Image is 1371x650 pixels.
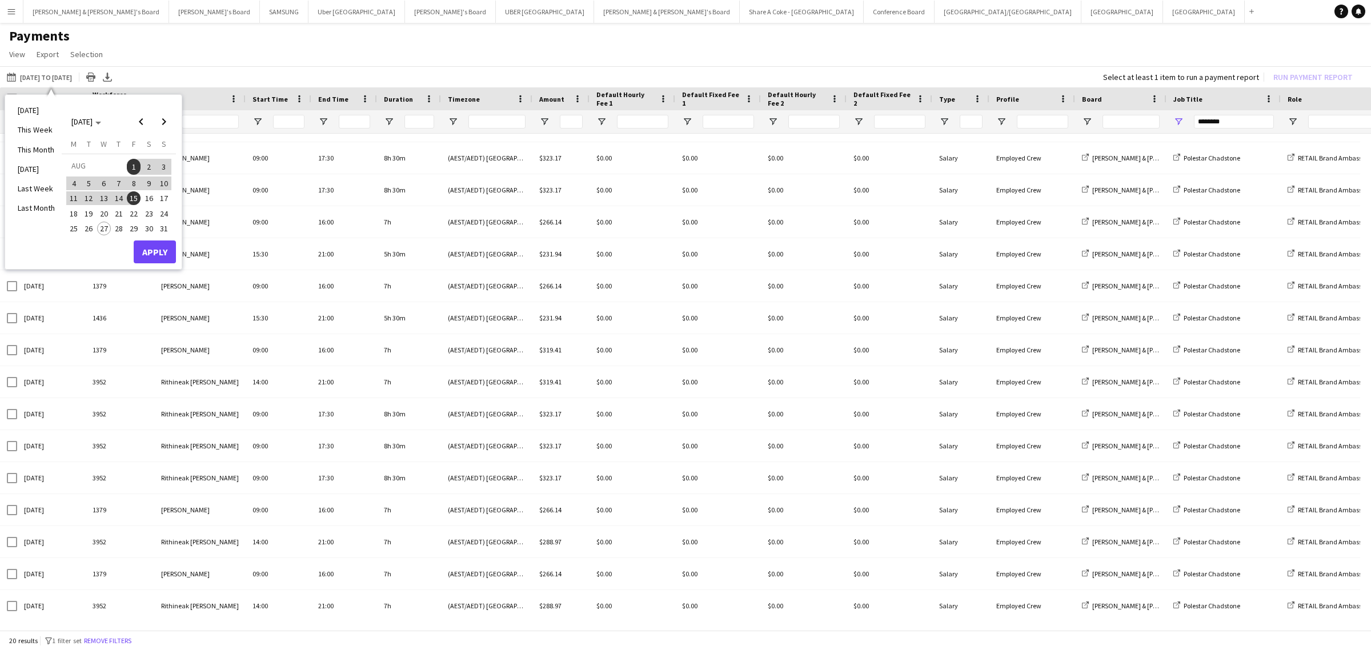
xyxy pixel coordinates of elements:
[97,206,111,220] button: 20-08-2025
[1092,154,1219,162] span: [PERSON_NAME] & [PERSON_NAME]'s Board
[97,207,111,220] span: 20
[82,191,96,205] span: 12
[377,270,441,302] div: 7h
[157,159,171,175] span: 3
[127,207,141,220] span: 22
[847,302,932,334] div: $0.00
[441,238,532,270] div: (AEST/AEDT) [GEOGRAPHIC_DATA]
[932,174,989,206] div: Salary
[441,206,532,238] div: (AEST/AEDT) [GEOGRAPHIC_DATA]
[384,117,394,127] button: Open Filter Menu
[66,206,81,220] button: 18-08-2025
[996,117,1007,127] button: Open Filter Menu
[17,334,86,366] div: [DATE]
[847,430,932,462] div: $0.00
[1082,442,1219,450] a: [PERSON_NAME] & [PERSON_NAME]'s Board
[66,176,81,191] button: 04-08-2025
[246,206,311,238] div: 09:00
[590,302,675,334] div: $0.00
[441,302,532,334] div: (AEST/AEDT) [GEOGRAPHIC_DATA]
[182,115,239,129] input: Name Filter Input
[441,174,532,206] div: (AEST/AEDT) [GEOGRAPHIC_DATA]
[1082,250,1219,258] a: [PERSON_NAME] & [PERSON_NAME]'s Board
[142,191,156,205] span: 16
[989,174,1075,206] div: Employed Crew
[377,238,441,270] div: 5h 30m
[560,115,583,129] input: Amount Filter Input
[84,70,98,84] app-action-btn: Print
[1082,314,1219,322] a: [PERSON_NAME] & [PERSON_NAME]'s Board
[847,270,932,302] div: $0.00
[86,366,154,398] div: 3952
[1082,117,1092,127] button: Open Filter Menu
[761,334,847,366] div: $0.00
[590,206,675,238] div: $0.00
[847,334,932,366] div: $0.00
[311,206,377,238] div: 16:00
[874,115,925,129] input: Default Fixed Fee 2 Filter Input
[308,1,405,23] button: Uber [GEOGRAPHIC_DATA]
[1082,282,1219,290] a: [PERSON_NAME] & [PERSON_NAME]'s Board
[141,176,156,191] button: 09-08-2025
[246,398,311,430] div: 09:00
[590,142,675,174] div: $0.00
[67,222,81,235] span: 25
[311,366,377,398] div: 21:00
[67,191,81,205] span: 11
[23,1,169,23] button: [PERSON_NAME] & [PERSON_NAME]'s Board
[1082,186,1219,194] a: [PERSON_NAME] & [PERSON_NAME]'s Board
[989,366,1075,398] div: Employed Crew
[127,191,141,205] span: 15
[153,110,175,133] button: Next month
[448,117,458,127] button: Open Filter Menu
[17,366,86,398] div: [DATE]
[1184,154,1240,162] span: Polestar Chadstone
[761,206,847,238] div: $0.00
[960,115,983,129] input: Type Filter Input
[339,115,370,129] input: End Time Filter Input
[37,49,59,59] span: Export
[311,238,377,270] div: 21:00
[1173,410,1240,418] a: Polestar Chadstone
[441,142,532,174] div: (AEST/AEDT) [GEOGRAPHIC_DATA]
[97,176,111,191] button: 06-08-2025
[932,398,989,430] div: Salary
[468,115,526,129] input: Timezone Filter Input
[81,176,96,191] button: 05-08-2025
[97,191,111,205] span: 13
[112,191,126,205] span: 14
[1173,378,1240,386] a: Polestar Chadstone
[675,334,761,366] div: $0.00
[1184,410,1240,418] span: Polestar Chadstone
[932,270,989,302] div: Salary
[989,302,1075,334] div: Employed Crew
[935,1,1081,23] button: [GEOGRAPHIC_DATA]/[GEOGRAPHIC_DATA]
[1092,346,1219,354] span: [PERSON_NAME] & [PERSON_NAME]'s Board
[989,270,1075,302] div: Employed Crew
[246,142,311,174] div: 09:00
[17,302,86,334] div: [DATE]
[141,221,156,236] button: 30-08-2025
[761,366,847,398] div: $0.00
[1173,314,1240,322] a: Polestar Chadstone
[97,191,111,206] button: 13-08-2025
[989,462,1075,493] div: Employed Crew
[142,207,156,220] span: 23
[675,270,761,302] div: $0.00
[590,270,675,302] div: $0.00
[66,47,107,62] a: Selection
[932,430,989,462] div: Salary
[788,115,840,129] input: Default Hourly Fee 2 Filter Input
[768,117,778,127] button: Open Filter Menu
[1092,378,1219,386] span: [PERSON_NAME] & [PERSON_NAME]'s Board
[703,115,754,129] input: Default Fixed Fee 1 Filter Input
[1288,117,1298,127] button: Open Filter Menu
[989,142,1075,174] div: Employed Crew
[246,366,311,398] div: 14:00
[82,222,96,235] span: 26
[86,398,154,430] div: 3952
[932,366,989,398] div: Salary
[377,366,441,398] div: 7h
[989,206,1075,238] div: Employed Crew
[1017,115,1068,129] input: Profile Filter Input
